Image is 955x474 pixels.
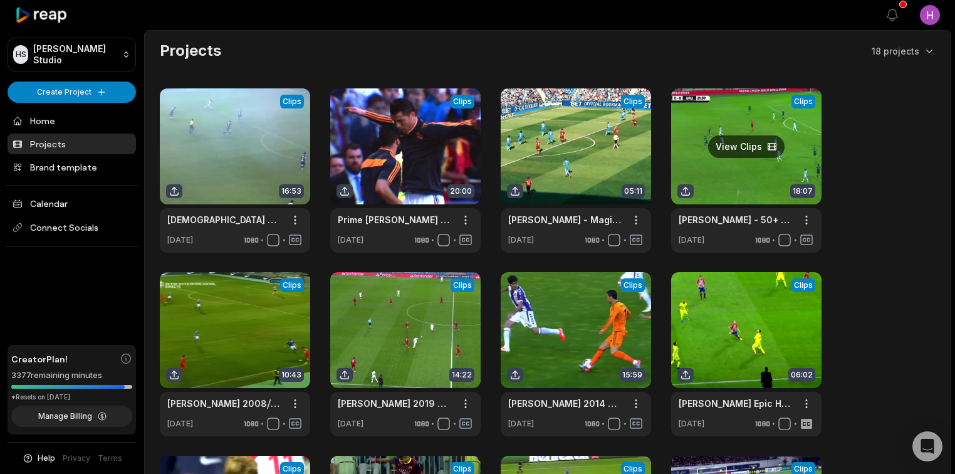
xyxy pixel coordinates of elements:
button: Create Project [8,82,136,103]
div: *Resets on [DATE] [11,392,132,402]
button: Manage Billing [11,406,132,427]
a: Prime [PERSON_NAME] was UNREAL! [338,213,453,226]
a: [PERSON_NAME] 2019 👑 Amazing Dribbling Skills, Showboating, Pace, Goals & Passes [338,397,453,410]
a: Privacy [63,453,90,464]
h2: Projects [160,41,221,61]
a: [PERSON_NAME] 2008⧸09 👑 Ballon D'Or Level(1) [167,397,283,410]
span: Connect Socials [8,216,136,239]
span: Help [38,453,55,464]
a: Brand template [8,157,136,177]
button: 18 projects [872,45,936,58]
span: Creator Plan! [11,352,68,366]
a: Terms [98,453,122,464]
a: Projects [8,134,136,154]
div: HS [13,45,28,64]
a: [PERSON_NAME] 2014 ► Ballon d'Or Level👑 [508,397,624,410]
a: [DEMOGRAPHIC_DATA] Neymar SHOCKING the World [167,213,283,226]
div: 3377 remaining minutes [11,369,132,382]
a: Calendar [8,193,136,214]
a: Home [8,110,136,131]
a: [PERSON_NAME] - Magic skills 2017⧸2018 [508,213,624,226]
a: [PERSON_NAME] Epic Humiliations [679,397,794,410]
div: Open Intercom Messenger [912,431,942,461]
button: Help [22,453,55,464]
p: [PERSON_NAME] Studio [33,43,117,66]
a: [PERSON_NAME] - 50+ Moments Impossible To Forget [679,213,794,226]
